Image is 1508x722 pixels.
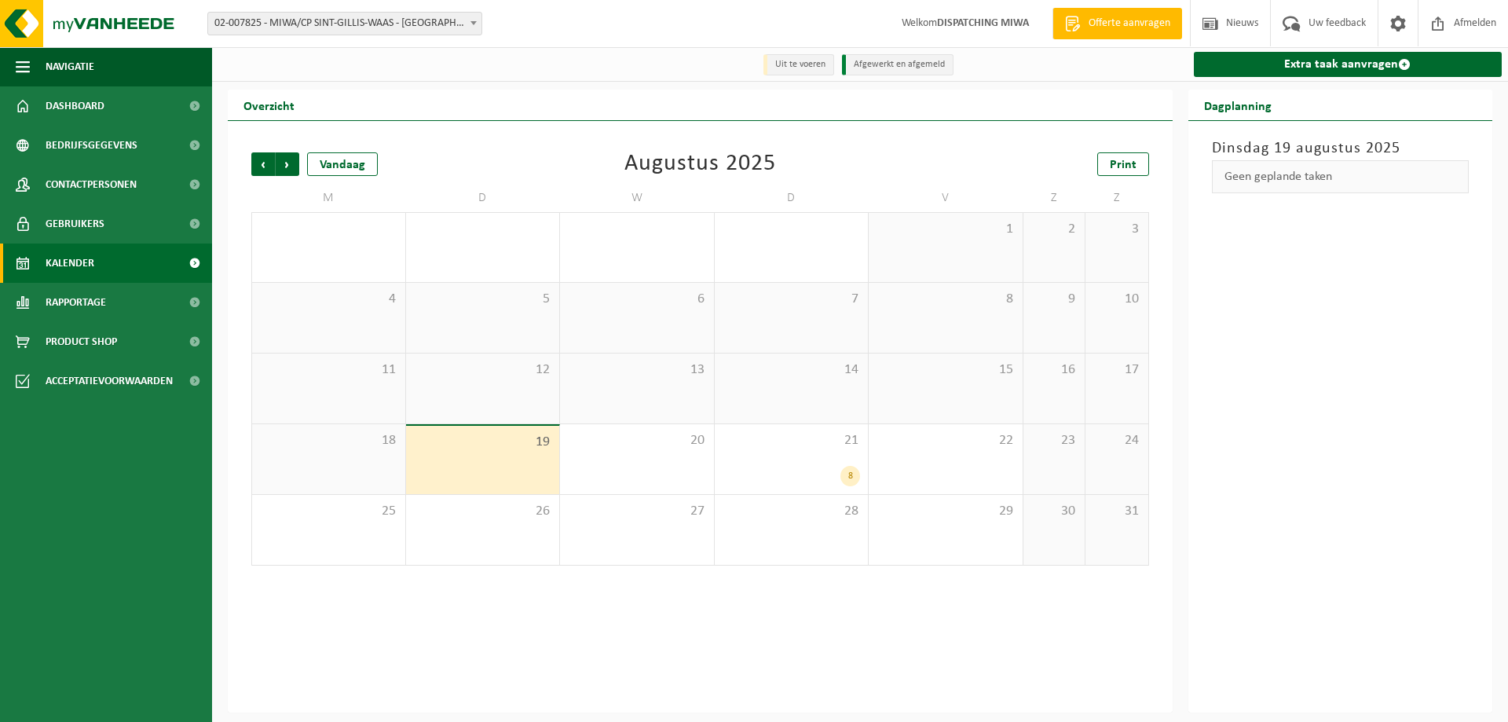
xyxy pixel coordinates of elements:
span: Offerte aanvragen [1085,16,1174,31]
span: 4 [260,291,397,308]
td: Z [1023,184,1086,212]
span: 30 [1031,503,1078,520]
div: Augustus 2025 [624,152,776,176]
span: 10 [1093,291,1140,308]
span: 9 [1031,291,1078,308]
a: Print [1097,152,1149,176]
td: Z [1085,184,1148,212]
span: 11 [260,361,397,379]
span: Dashboard [46,86,104,126]
span: Rapportage [46,283,106,322]
span: Volgende [276,152,299,176]
td: M [251,184,406,212]
span: 20 [568,432,706,449]
span: 15 [877,361,1015,379]
div: Vandaag [307,152,378,176]
span: Contactpersonen [46,165,137,204]
span: 7 [723,291,861,308]
span: 18 [260,432,397,449]
span: 3 [1093,221,1140,238]
span: 02-007825 - MIWA/CP SINT-GILLIS-WAAS - SINT-GILLIS-WAAS [208,13,481,35]
span: Navigatie [46,47,94,86]
span: 19 [414,434,552,451]
span: 24 [1093,432,1140,449]
span: 16 [1031,361,1078,379]
span: Acceptatievoorwaarden [46,361,173,401]
div: Geen geplande taken [1212,160,1470,193]
span: 17 [1093,361,1140,379]
span: Print [1110,159,1136,171]
span: 2 [1031,221,1078,238]
span: 23 [1031,432,1078,449]
span: 27 [568,503,706,520]
span: 8 [877,291,1015,308]
span: Kalender [46,244,94,283]
li: Afgewerkt en afgemeld [842,54,953,75]
span: 02-007825 - MIWA/CP SINT-GILLIS-WAAS - SINT-GILLIS-WAAS [207,12,482,35]
span: 22 [877,432,1015,449]
td: D [715,184,869,212]
strong: DISPATCHING MIWA [937,17,1029,29]
span: 21 [723,432,861,449]
span: 13 [568,361,706,379]
h2: Overzicht [228,90,310,120]
td: W [560,184,715,212]
h2: Dagplanning [1188,90,1287,120]
a: Offerte aanvragen [1052,8,1182,39]
span: Bedrijfsgegevens [46,126,137,165]
span: Gebruikers [46,204,104,244]
a: Extra taak aanvragen [1194,52,1503,77]
span: 31 [1093,503,1140,520]
span: 5 [414,291,552,308]
span: 14 [723,361,861,379]
span: 6 [568,291,706,308]
h3: Dinsdag 19 augustus 2025 [1212,137,1470,160]
td: V [869,184,1023,212]
span: 25 [260,503,397,520]
li: Uit te voeren [763,54,834,75]
span: 12 [414,361,552,379]
td: D [406,184,561,212]
span: 29 [877,503,1015,520]
span: 26 [414,503,552,520]
div: 8 [840,466,860,486]
span: Product Shop [46,322,117,361]
span: 1 [877,221,1015,238]
span: Vorige [251,152,275,176]
span: 28 [723,503,861,520]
